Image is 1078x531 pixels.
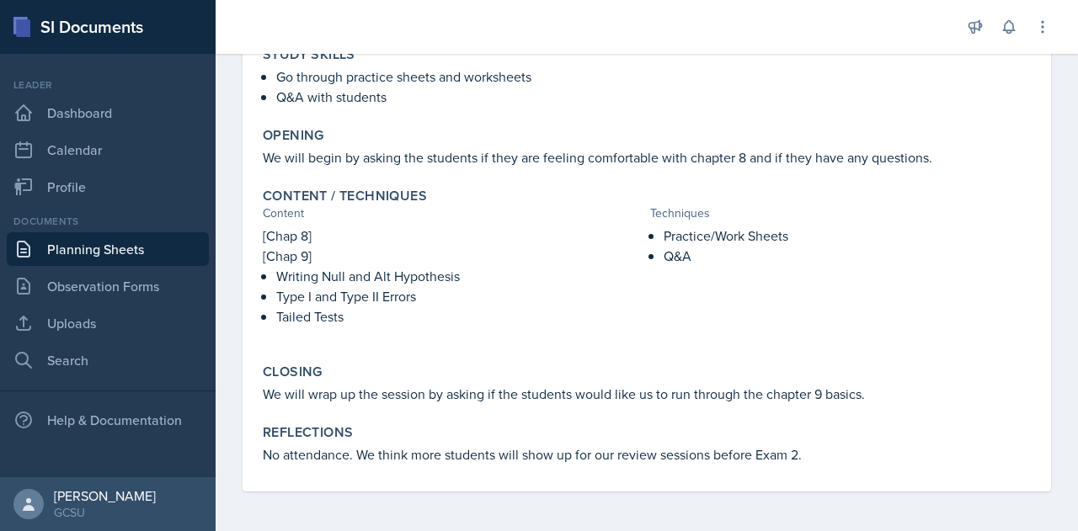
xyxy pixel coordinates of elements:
[7,403,209,437] div: Help & Documentation
[7,306,209,340] a: Uploads
[7,343,209,377] a: Search
[263,127,324,144] label: Opening
[54,487,156,504] div: [PERSON_NAME]
[276,306,643,327] p: Tailed Tests
[263,147,1031,167] p: We will begin by asking the students if they are feeling comfortable with chapter 8 and if they h...
[664,226,1031,246] p: Practice/Work Sheets
[7,170,209,204] a: Profile
[7,269,209,303] a: Observation Forms
[276,286,643,306] p: Type I and Type II Errors
[276,87,1031,107] p: Q&A with students
[263,424,353,441] label: Reflections
[263,444,1031,465] p: No attendance. We think more students will show up for our review sessions before Exam 2.
[263,46,355,63] label: Study Skills
[650,204,1031,222] div: Techniques
[7,96,209,130] a: Dashboard
[7,77,209,93] div: Leader
[263,204,643,222] div: Content
[263,246,643,266] p: [Chap 9]
[263,226,643,246] p: [Chap 8]
[263,364,323,380] label: Closing
[263,384,1031,404] p: We will wrap up the session by asking if the students would like us to run through the chapter 9 ...
[664,246,1031,266] p: Q&A
[7,214,209,229] div: Documents
[7,133,209,167] a: Calendar
[263,188,427,204] label: Content / Techniques
[54,504,156,521] div: GCSU
[276,266,643,286] p: Writing Null and Alt Hypothesis
[276,66,1031,87] p: Go through practice sheets and worksheets
[7,232,209,266] a: Planning Sheets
